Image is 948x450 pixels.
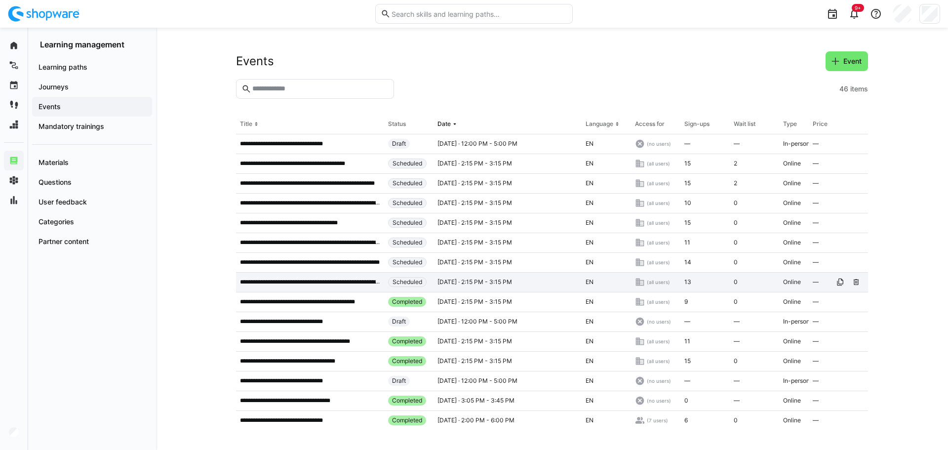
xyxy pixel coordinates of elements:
span: (all users) [647,239,670,246]
span: Scheduled [393,239,422,246]
span: — [813,377,819,385]
span: 15 [684,160,691,167]
span: — [813,140,819,148]
div: Type [783,120,797,128]
span: Online [783,298,801,306]
span: — [734,140,740,148]
span: — [813,337,819,345]
span: (no users) [647,377,671,384]
span: EN [586,278,593,286]
span: Scheduled [393,278,422,286]
span: (all users) [647,219,670,226]
span: Scheduled [393,179,422,187]
span: In-person [783,377,810,385]
span: Scheduled [393,199,422,207]
span: 0 [684,397,688,405]
span: Scheduled [393,219,422,227]
span: Completed [392,416,422,424]
span: — [734,377,740,385]
span: EN [586,416,593,424]
span: (all users) [647,200,670,206]
span: — [684,318,690,326]
span: — [734,397,740,405]
div: Language [586,120,613,128]
span: Draft [392,140,406,148]
span: (all users) [647,358,670,365]
span: — [813,199,819,207]
span: 14 [684,258,691,266]
span: — [813,397,819,405]
div: Wait list [734,120,755,128]
span: 0 [734,298,738,306]
span: Online [783,416,801,424]
span: Completed [392,397,422,405]
div: Price [813,120,828,128]
span: In-person [783,140,810,148]
span: (all users) [647,338,670,345]
span: — [734,337,740,345]
span: Online [783,258,801,266]
span: Online [783,219,801,227]
span: In-person [783,318,810,326]
span: 0 [734,239,738,246]
span: EN [586,397,593,405]
span: — [813,357,819,365]
button: Event [826,51,868,71]
span: Online [783,160,801,167]
span: [DATE] · 2:15 PM - 3:15 PM [437,239,512,246]
span: EN [586,239,593,246]
span: (all users) [647,279,670,286]
div: Access for [635,120,665,128]
span: 0 [734,258,738,266]
span: EN [586,160,593,167]
div: Sign-ups [684,120,710,128]
div: Title [240,120,252,128]
span: 13 [684,278,691,286]
span: 6 [684,416,688,424]
span: Online [783,397,801,405]
span: EN [586,357,593,365]
span: 9+ [855,5,861,11]
span: Completed [392,357,422,365]
span: Online [783,278,801,286]
span: — [813,258,819,266]
span: [DATE] · 2:15 PM - 3:15 PM [437,219,512,227]
span: (7 users) [647,417,668,424]
span: (all users) [647,298,670,305]
span: [DATE] · 12:00 PM - 5:00 PM [437,318,517,326]
span: Online [783,239,801,246]
span: — [813,416,819,424]
span: 2 [734,179,737,187]
span: [DATE] · 2:15 PM - 3:15 PM [437,278,512,286]
span: 2 [734,160,737,167]
input: Search skills and learning paths… [391,9,567,18]
span: Scheduled [393,160,422,167]
span: (all users) [647,180,670,187]
span: [DATE] · 2:15 PM - 3:15 PM [437,179,512,187]
span: [DATE] · 2:15 PM - 3:15 PM [437,199,512,207]
span: [DATE] · 12:00 PM - 5:00 PM [437,377,517,385]
span: EN [586,318,593,326]
span: — [813,179,819,187]
span: — [813,160,819,167]
span: EN [586,199,593,207]
span: Draft [392,318,406,326]
span: 0 [734,416,738,424]
span: — [684,140,690,148]
span: (no users) [647,318,671,325]
span: 9 [684,298,688,306]
span: — [734,318,740,326]
span: — [813,239,819,246]
span: [DATE] · 2:15 PM - 3:15 PM [437,160,512,167]
span: 15 [684,357,691,365]
span: Completed [392,298,422,306]
div: Date [437,120,451,128]
span: 46 [839,84,848,94]
span: Scheduled [393,258,422,266]
span: 0 [734,357,738,365]
span: Online [783,199,801,207]
span: Online [783,337,801,345]
span: [DATE] · 2:15 PM - 3:15 PM [437,258,512,266]
span: EN [586,140,593,148]
span: (all users) [647,259,670,266]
